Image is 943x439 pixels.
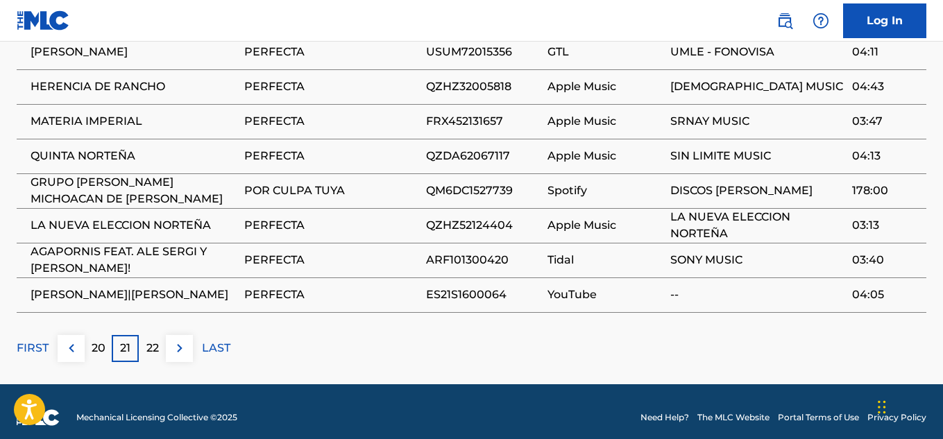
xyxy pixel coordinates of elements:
img: right [171,340,188,356]
span: Apple Music [547,148,663,164]
span: 178:00 [852,182,919,199]
span: SRNAY MUSIC [670,113,845,130]
span: [PERSON_NAME] [31,44,237,60]
iframe: Chat Widget [874,372,943,439]
span: YouTube [547,286,663,303]
span: ARF101300420 [426,252,541,268]
span: LA NUEVA ELECCION NORTEÑA [670,209,845,242]
span: HERENCIA DE RANCHO [31,78,237,95]
span: AGAPORNIS FEAT. ALE SERGI Y [PERSON_NAME]! [31,243,237,277]
span: [DEMOGRAPHIC_DATA] MUSIC [670,78,845,95]
span: 03:47 [852,113,919,130]
span: QUINTA NORTEÑA [31,148,237,164]
span: PERFECTA [244,113,419,130]
div: Arrastrar [878,386,886,428]
span: PERFECTA [244,286,419,303]
img: help [813,12,829,29]
a: Need Help? [640,411,689,424]
span: PERFECTA [244,252,419,268]
a: Public Search [771,7,799,35]
span: SIN LIMITE MUSIC [670,148,845,164]
span: QZHZ32005818 [426,78,541,95]
img: MLC Logo [17,10,70,31]
span: Spotify [547,182,663,199]
span: Apple Music [547,78,663,95]
span: FRX452131657 [426,113,541,130]
span: QZHZ52124404 [426,217,541,234]
span: PERFECTA [244,78,419,95]
span: ES21S1600064 [426,286,541,303]
span: PERFECTA [244,44,419,60]
span: PERFECTA [244,217,419,234]
span: 04:13 [852,148,919,164]
span: 04:43 [852,78,919,95]
div: Widget de chat [874,372,943,439]
span: Apple Music [547,113,663,130]
span: QM6DC1527739 [426,182,541,199]
div: Help [807,7,835,35]
span: 04:05 [852,286,919,303]
p: 21 [120,340,130,356]
p: 22 [146,340,159,356]
span: Mechanical Licensing Collective © 2025 [76,411,237,424]
span: LA NUEVA ELECCION NORTEÑA [31,217,237,234]
span: PERFECTA [244,148,419,164]
a: Portal Terms of Use [778,411,859,424]
a: Privacy Policy [867,411,926,424]
img: left [63,340,80,356]
span: 03:40 [852,252,919,268]
span: QZDA62067117 [426,148,541,164]
span: USUM72015356 [426,44,541,60]
p: FIRST [17,340,49,356]
span: Tidal [547,252,663,268]
span: MATERIA IMPERIAL [31,113,237,130]
span: POR CULPA TUYA [244,182,419,199]
span: [PERSON_NAME]|[PERSON_NAME] [31,286,237,303]
p: 20 [92,340,105,356]
span: UMLE - FONOVISA [670,44,845,60]
span: DISCOS [PERSON_NAME] [670,182,845,199]
span: SONY MUSIC [670,252,845,268]
span: 04:11 [852,44,919,60]
span: GRUPO [PERSON_NAME] MICHOACAN DE [PERSON_NAME] [31,174,237,207]
img: search [776,12,793,29]
a: The MLC Website [697,411,770,424]
a: Log In [843,3,926,38]
p: LAST [202,340,230,356]
span: -- [670,286,845,303]
span: GTL [547,44,663,60]
span: Apple Music [547,217,663,234]
span: 03:13 [852,217,919,234]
